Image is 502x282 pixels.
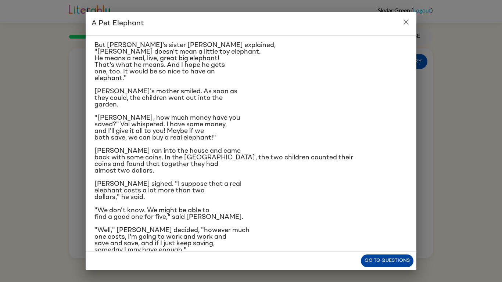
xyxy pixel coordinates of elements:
[86,12,416,35] h2: A Pet Elephant
[94,115,240,141] span: "[PERSON_NAME], how much money have you saved?" Val whispered. I have some money, and I'll give i...
[94,88,237,108] span: [PERSON_NAME]'s mother smiled. As soon as they could, the children went out into the garden.
[94,207,243,220] span: "We don't know. We might be able to find a good one for five," said [PERSON_NAME].
[94,227,250,253] span: "Well," [PERSON_NAME] decided, "however much one costs, I'm going to work and work and save and s...
[361,254,413,267] button: Go to questions
[399,15,413,29] button: close
[94,42,276,82] span: But [PERSON_NAME]'s sister [PERSON_NAME] explained, "[PERSON_NAME] doesn't mean a little toy elep...
[94,148,353,174] span: [PERSON_NAME] ran into the house and came back with some coins. In the [GEOGRAPHIC_DATA], the two...
[94,181,241,200] span: [PERSON_NAME] sighed. "I suppose that a real elephant costs a lot more than two dollars," he said.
